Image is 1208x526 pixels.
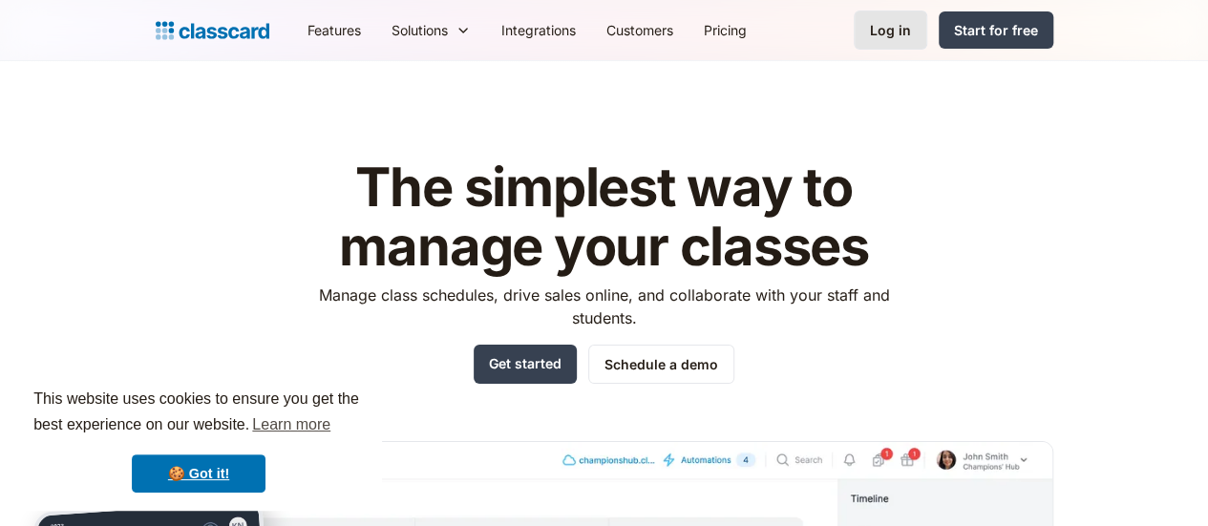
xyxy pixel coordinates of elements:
div: Solutions [392,20,448,40]
div: Solutions [376,9,486,52]
a: Start for free [939,11,1053,49]
span: This website uses cookies to ensure you get the best experience on our website. [33,388,364,439]
div: cookieconsent [15,369,382,511]
div: Log in [870,20,911,40]
a: Pricing [689,9,762,52]
a: home [156,17,269,44]
p: Manage class schedules, drive sales online, and collaborate with your staff and students. [301,284,907,329]
a: Integrations [486,9,591,52]
div: Start for free [954,20,1038,40]
a: Customers [591,9,689,52]
a: learn more about cookies [249,410,333,439]
a: Get started [474,345,577,384]
h1: The simplest way to manage your classes [301,158,907,276]
a: Log in [854,11,927,50]
a: Schedule a demo [588,345,734,384]
a: Features [292,9,376,52]
a: dismiss cookie message [132,454,265,493]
